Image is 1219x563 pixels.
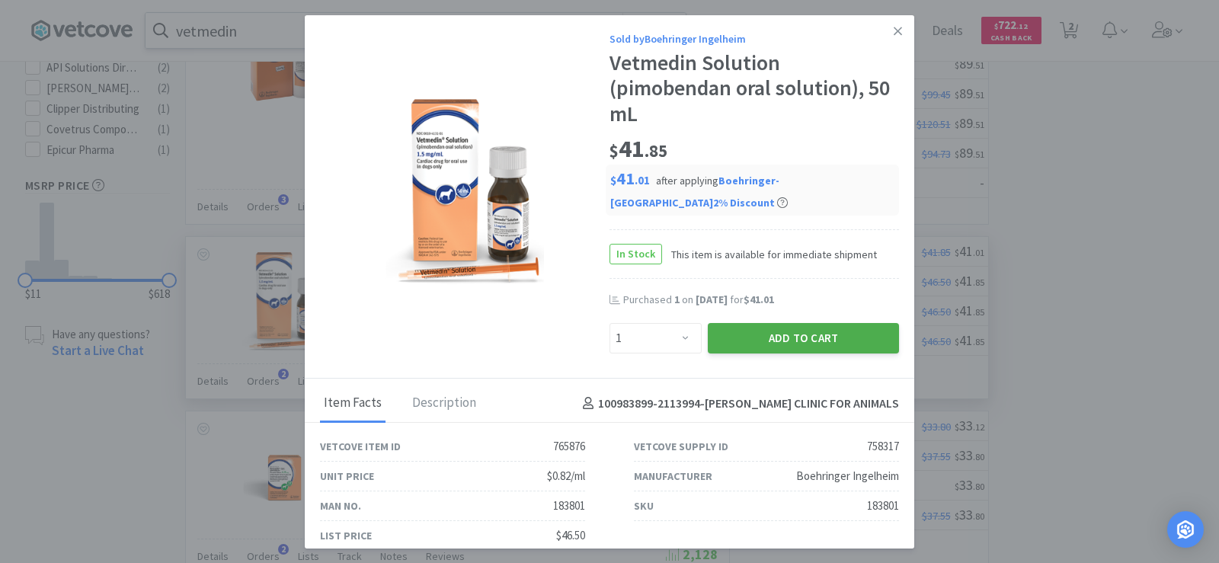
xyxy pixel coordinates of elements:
[350,99,579,284] img: ed97753fcad347ffb7a5b51fce0783b4_758317.png
[796,467,899,485] div: Boehringer Ingelheim
[867,437,899,456] div: 758317
[320,385,386,423] div: Item Facts
[556,526,585,545] div: $46.50
[320,468,374,485] div: Unit Price
[674,293,680,306] span: 1
[623,293,899,308] div: Purchased on for
[708,323,899,353] button: Add to Cart
[696,293,728,306] span: [DATE]
[553,437,585,456] div: 765876
[610,245,661,264] span: In Stock
[634,468,712,485] div: Manufacturer
[320,497,361,514] div: Man No.
[320,527,372,544] div: List Price
[610,174,788,210] span: after applying
[609,140,619,162] span: $
[547,467,585,485] div: $0.82/ml
[645,140,667,162] span: . 85
[635,173,650,187] span: . 01
[634,438,728,455] div: Vetcove Supply ID
[610,168,650,189] span: 41
[577,394,899,414] h4: 100983899-2113994 - [PERSON_NAME] CLINIC FOR ANIMALS
[610,173,616,187] span: $
[609,50,899,127] div: Vetmedin Solution (pimobendan oral solution), 50 mL
[662,246,877,263] span: This item is available for immediate shipment
[1167,511,1204,548] div: Open Intercom Messenger
[609,30,899,47] div: Sold by Boehringer Ingelheim
[553,497,585,515] div: 183801
[744,293,774,306] span: $41.01
[867,497,899,515] div: 183801
[408,385,480,423] div: Description
[320,438,401,455] div: Vetcove Item ID
[634,497,654,514] div: SKU
[609,133,667,164] span: 41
